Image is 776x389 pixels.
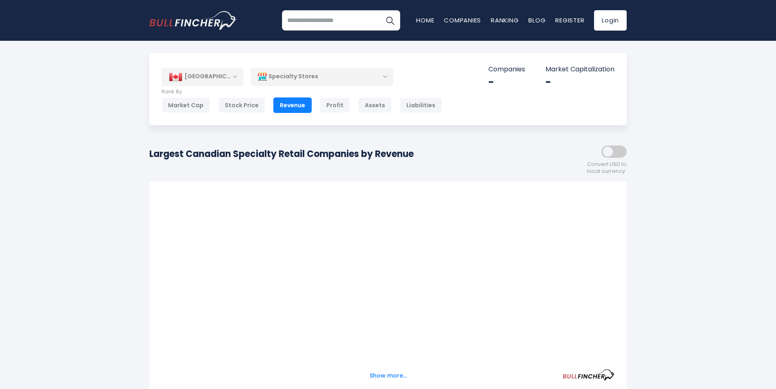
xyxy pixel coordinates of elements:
div: - [488,76,525,88]
p: Companies [488,65,525,74]
div: Specialty Stores [251,67,393,86]
img: bullfincher logo [149,11,237,30]
div: Market Cap [162,97,210,113]
a: Login [594,10,627,31]
span: Convert USD to local currency [587,161,627,175]
p: Rank By [162,88,442,95]
a: Ranking [491,16,519,24]
div: Revenue [273,97,312,113]
a: Go to homepage [149,11,237,30]
h1: Largest Canadian Specialty Retail Companies by Revenue [149,147,414,161]
button: Search [380,10,400,31]
div: - [545,76,614,88]
a: Register [555,16,584,24]
div: Profit [320,97,350,113]
div: Assets [358,97,392,113]
button: Show more... [365,369,412,382]
div: [GEOGRAPHIC_DATA] [162,68,243,86]
a: Blog [528,16,545,24]
div: Stock Price [218,97,265,113]
a: Companies [444,16,481,24]
div: Liabilities [400,97,442,113]
p: Market Capitalization [545,65,614,74]
a: Home [416,16,434,24]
